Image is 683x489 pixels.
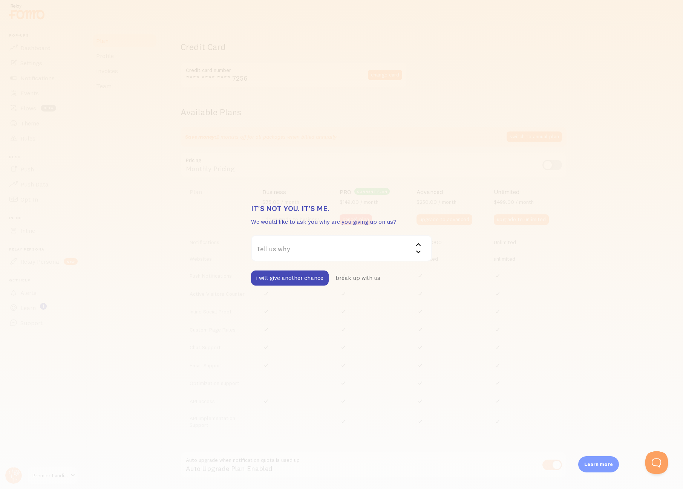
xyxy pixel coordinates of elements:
[251,270,329,286] button: i will give another chance
[251,235,432,261] label: Tell us why
[251,203,432,213] h3: It's not you. It's me.
[330,270,386,286] button: break up with us
[251,217,432,226] p: We would like to ask you why are you giving up on us?
[578,456,619,472] div: Learn more
[584,461,613,468] p: Learn more
[645,451,668,474] iframe: Help Scout Beacon - Open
